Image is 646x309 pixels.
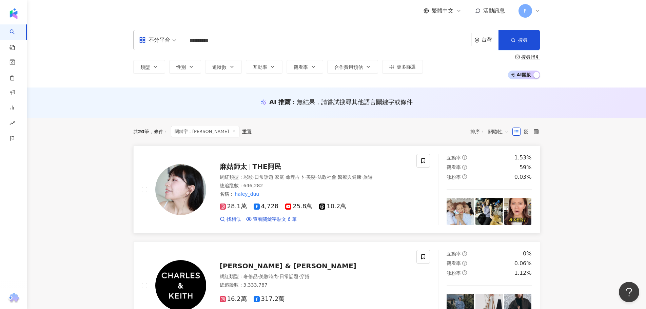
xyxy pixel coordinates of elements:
button: 性別 [169,60,201,74]
span: 追蹤數 [212,64,227,70]
iframe: Help Scout Beacon - Open [619,282,639,302]
div: 共 筆 [133,129,149,134]
span: · [298,274,300,279]
span: 條件 ： [149,129,168,134]
span: · [361,174,363,180]
span: · [253,174,254,180]
span: 奢侈品 [243,274,258,279]
div: 1.53% [514,154,532,161]
span: 查看關鍵字貼文 6 筆 [253,216,297,223]
span: 命理占卜 [286,174,305,180]
span: 美髮 [306,174,316,180]
img: post-image [504,198,532,225]
span: 無結果，請嘗試搜尋其他語言關鍵字或條件 [297,98,413,105]
span: 互動率 [447,155,461,160]
span: 28.1萬 [220,203,247,210]
div: 排序： [470,126,512,137]
span: 日常話題 [254,174,273,180]
a: search [9,24,23,51]
button: 類型 [133,60,165,74]
div: 0% [523,250,531,257]
img: post-image [447,198,474,225]
span: 麻姑師太 [220,162,247,171]
div: AI 推薦 ： [269,98,413,106]
span: question-circle [462,174,467,179]
button: 觀看率 [287,60,323,74]
span: 彩妝 [243,174,253,180]
button: 互動率 [246,60,282,74]
span: 關鍵字：[PERSON_NAME] [171,126,239,137]
span: THE阿民 [253,162,281,171]
span: · [273,174,275,180]
a: KOL Avatar麻姑師太THE阿民網紅類型：彩妝·日常話題·家庭·命理占卜·美髮·法政社會·醫療與健康·旅遊總追蹤數：646,282名稱：haley_duu28.1萬4,72825.8萬10... [133,146,540,233]
button: 搜尋 [498,30,540,50]
span: rise [9,116,15,132]
span: · [278,274,279,279]
span: appstore [139,37,146,43]
span: question-circle [462,270,467,275]
span: 觀看率 [447,260,461,266]
div: 網紅類型 ： [220,174,409,181]
span: question-circle [462,251,467,256]
span: 搜尋 [518,37,528,43]
button: 合作費用預估 [327,60,378,74]
span: 美妝時尚 [259,274,278,279]
span: 漲粉率 [447,174,461,180]
button: 更多篩選 [382,60,423,74]
span: 性別 [176,64,186,70]
span: 繁體中文 [432,7,453,15]
span: question-circle [462,261,467,266]
span: 類型 [140,64,150,70]
span: 互動率 [447,251,461,256]
button: 追蹤數 [205,60,242,74]
span: 日常話題 [279,274,298,279]
span: 16.2萬 [220,295,247,303]
span: [PERSON_NAME] & [PERSON_NAME] [220,262,356,270]
div: 1.12% [514,269,532,277]
div: 不分平台 [139,35,170,45]
span: question-circle [462,165,467,170]
span: 漲粉率 [447,270,461,276]
div: 重置 [242,129,252,134]
div: 網紅類型 ： [220,273,409,280]
span: 合作費用預估 [334,64,363,70]
span: · [258,274,259,279]
span: · [316,174,317,180]
span: 找相似 [227,216,241,223]
span: 旅遊 [363,174,373,180]
span: 穿搭 [300,274,310,279]
span: 更多篩選 [397,64,416,70]
a: 查看關鍵字貼文 6 筆 [246,216,297,223]
span: · [284,174,286,180]
span: 互動率 [253,64,267,70]
span: 醫療與健康 [338,174,361,180]
div: 搜尋指引 [521,54,540,60]
span: question-circle [462,155,467,160]
span: 名稱 ： [220,190,260,198]
span: 10.2萬 [319,203,346,210]
div: 總追蹤數 ： 646,282 [220,182,409,189]
div: 0.03% [514,173,532,181]
span: · [336,174,338,180]
span: 家庭 [275,174,284,180]
img: logo icon [8,8,19,19]
span: F [524,7,526,15]
span: 317.2萬 [254,295,285,303]
div: 59% [520,164,532,171]
span: 4,728 [254,203,279,210]
span: 法政社會 [317,174,336,180]
span: 觀看率 [447,165,461,170]
img: KOL Avatar [155,164,206,215]
img: post-image [475,198,503,225]
div: 總追蹤數 ： 3,333,787 [220,282,409,289]
img: chrome extension [7,293,20,304]
mark: haley_duu [234,190,260,198]
span: 20 [138,129,144,134]
span: environment [474,38,479,43]
span: · [305,174,306,180]
span: 觀看率 [294,64,308,70]
div: 台灣 [482,37,498,43]
span: 活動訊息 [483,7,505,14]
a: 找相似 [220,216,241,223]
span: 關聯性 [488,126,509,137]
